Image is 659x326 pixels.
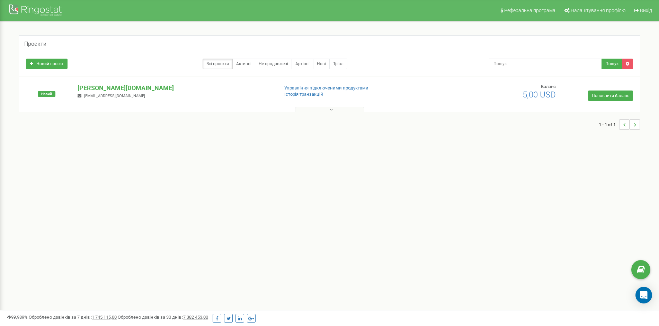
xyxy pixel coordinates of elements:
[541,84,556,89] span: Баланс
[599,112,640,137] nav: ...
[92,315,117,320] u: 1 745 115,00
[7,315,28,320] span: 99,989%
[588,91,633,101] a: Поповнити баланс
[329,59,347,69] a: Тріал
[78,84,273,93] p: [PERSON_NAME][DOMAIN_NAME]
[38,91,55,97] span: Новий
[635,287,652,303] div: Open Intercom Messenger
[599,119,619,130] span: 1 - 1 of 1
[203,59,233,69] a: Всі проєкти
[504,8,555,13] span: Реферальна програма
[24,41,46,47] h5: Проєкти
[602,59,622,69] button: Пошук
[29,315,117,320] span: Оброблено дзвінків за 7 днів :
[313,59,330,69] a: Нові
[571,8,625,13] span: Налаштування профілю
[26,59,68,69] a: Новий проєкт
[489,59,602,69] input: Пошук
[232,59,255,69] a: Активні
[292,59,313,69] a: Архівні
[523,90,556,100] span: 5,00 USD
[255,59,292,69] a: Не продовжені
[118,315,208,320] span: Оброблено дзвінків за 30 днів :
[640,8,652,13] span: Вихід
[284,92,323,97] a: Історія транзакцій
[183,315,208,320] u: 7 382 453,00
[84,94,145,98] span: [EMAIL_ADDRESS][DOMAIN_NAME]
[284,85,368,91] a: Управління підключеними продуктами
